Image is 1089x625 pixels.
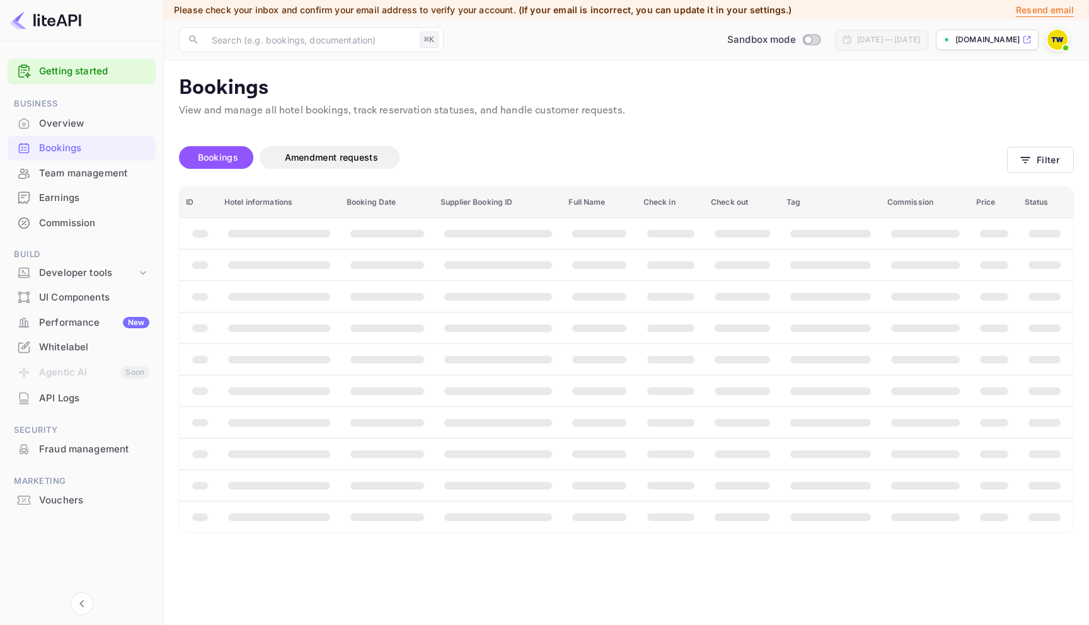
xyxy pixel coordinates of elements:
[8,474,156,488] span: Marketing
[8,285,156,309] a: UI Components
[39,216,149,231] div: Commission
[39,391,149,406] div: API Logs
[8,488,156,512] a: Vouchers
[434,187,562,218] th: Supplier Booking ID
[8,386,156,411] div: API Logs
[8,262,156,284] div: Developer tools
[637,187,705,218] th: Check in
[8,437,156,461] a: Fraud management
[8,423,156,437] span: Security
[179,76,1074,101] p: Bookings
[8,161,156,185] a: Team management
[39,117,149,131] div: Overview
[218,187,340,218] th: Hotel informations
[39,266,137,280] div: Developer tools
[727,33,796,47] span: Sandbox mode
[10,10,81,30] img: LiteAPI logo
[8,437,156,462] div: Fraud management
[285,152,378,163] span: Amendment requests
[420,32,439,48] div: ⌘K
[8,211,156,234] a: Commission
[123,317,149,328] div: New
[8,112,156,136] div: Overview
[8,311,156,334] a: PerformanceNew
[174,4,516,15] span: Please check your inbox and confirm your email address to verify your account.
[1016,3,1074,17] p: Resend email
[8,335,156,360] div: Whitelabel
[8,97,156,111] span: Business
[8,136,156,161] div: Bookings
[8,112,156,135] a: Overview
[881,187,970,218] th: Commission
[39,493,149,508] div: Vouchers
[857,34,920,45] div: [DATE] — [DATE]
[8,186,156,210] div: Earnings
[1047,30,1068,50] img: test wl
[8,186,156,209] a: Earnings
[39,290,149,305] div: UI Components
[340,187,434,218] th: Booking Date
[39,166,149,181] div: Team management
[198,152,238,163] span: Bookings
[179,146,1007,169] div: account-settings tabs
[179,103,1074,118] p: View and manage all hotel bookings, track reservation statuses, and handle customer requests.
[180,187,1073,532] table: booking table
[8,311,156,335] div: PerformanceNew
[39,191,149,205] div: Earnings
[8,136,156,159] a: Bookings
[1018,187,1073,218] th: Status
[722,33,825,47] div: Switch to Production mode
[8,59,156,84] div: Getting started
[705,187,780,218] th: Check out
[180,187,218,218] th: ID
[8,335,156,358] a: Whitelabel
[71,592,93,615] button: Collapse navigation
[8,285,156,310] div: UI Components
[519,4,792,15] span: (If your email is incorrect, you can update it in your settings.)
[1007,147,1074,173] button: Filter
[8,488,156,513] div: Vouchers
[39,340,149,355] div: Whitelabel
[780,187,881,218] th: Tag
[8,211,156,236] div: Commission
[8,386,156,410] a: API Logs
[39,442,149,457] div: Fraud management
[39,316,149,330] div: Performance
[955,34,1020,45] p: [DOMAIN_NAME]
[8,161,156,186] div: Team management
[39,141,149,156] div: Bookings
[204,27,415,52] input: Search (e.g. bookings, documentation)
[8,248,156,261] span: Build
[970,187,1018,218] th: Price
[562,187,637,218] th: Full Name
[39,64,149,79] a: Getting started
